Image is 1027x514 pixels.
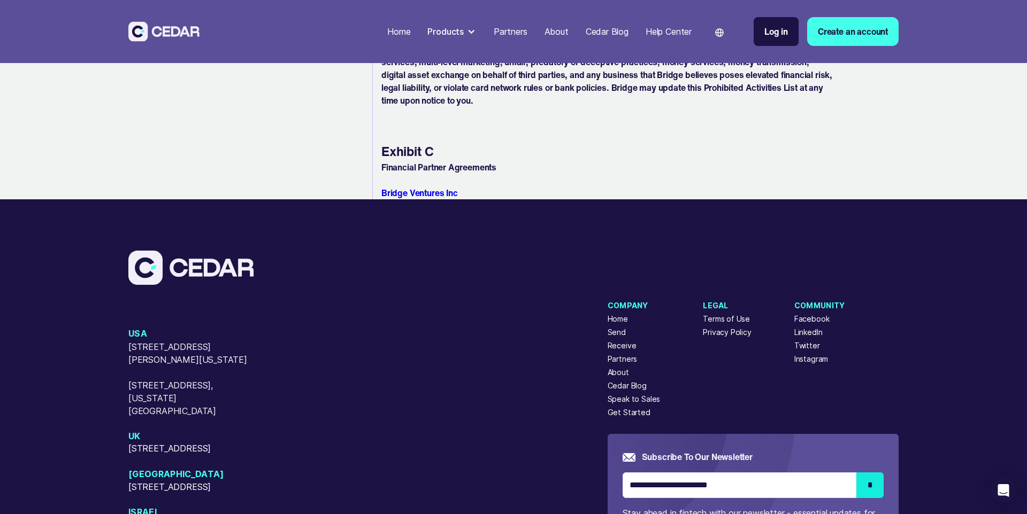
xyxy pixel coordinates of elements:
[540,20,573,43] a: About
[387,25,410,38] div: Home
[991,478,1016,503] div: Open Intercom Messenger
[754,17,799,46] a: Log in
[794,326,823,338] a: LinkedIn
[715,28,724,37] img: world icon
[641,20,696,43] a: Help Center
[381,142,433,161] strong: Exhibit C
[608,300,661,311] div: Company
[128,430,262,443] span: UK
[381,186,458,199] a: Bridge Ventures Inc
[489,20,532,43] a: Partners
[427,25,464,38] div: Products
[608,313,628,324] a: Home
[794,313,830,324] a: Facebook
[128,340,262,366] span: [STREET_ADDRESS][PERSON_NAME][US_STATE]
[494,25,527,38] div: Partners
[703,313,750,324] a: Terms of Use
[764,25,788,38] div: Log in
[128,379,262,417] span: [STREET_ADDRESS], [US_STATE][GEOGRAPHIC_DATA]
[703,300,752,311] div: Legal
[128,328,262,340] span: USA
[794,300,845,311] div: Community
[794,353,828,364] a: Instagram
[807,17,899,46] a: Create an account
[128,468,262,481] span: [GEOGRAPHIC_DATA]
[608,353,638,364] a: Partners
[608,326,626,338] a: Send
[794,340,820,351] a: Twitter
[423,21,481,42] div: Products
[703,326,752,338] a: Privacy Policy
[128,481,262,494] span: [STREET_ADDRESS]
[646,25,692,38] div: Help Center
[608,380,647,391] a: Cedar Blog
[642,451,753,464] h5: Subscribe to our newsletter
[545,25,569,38] div: About
[581,20,633,43] a: Cedar Blog
[608,367,629,378] a: About
[608,340,637,351] a: Receive
[128,442,262,455] span: [STREET_ADDRESS]
[383,20,415,43] a: Home
[608,407,650,418] a: Get Started
[586,25,629,38] div: Cedar Blog
[381,161,496,174] strong: Financial Partner Agreements
[608,393,661,404] a: Speak to Sales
